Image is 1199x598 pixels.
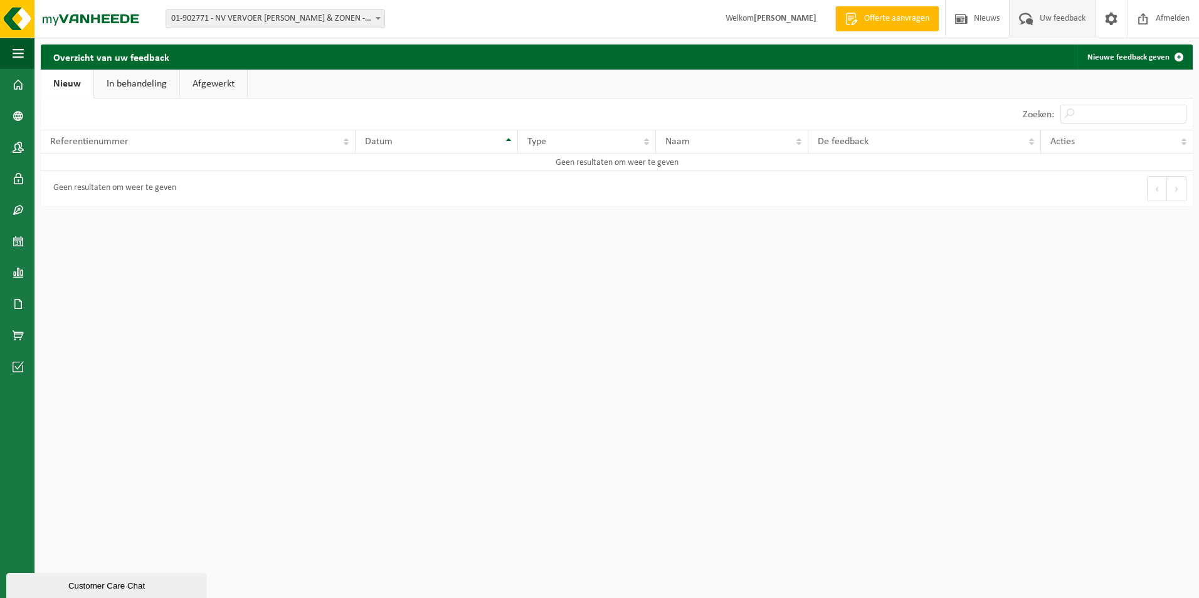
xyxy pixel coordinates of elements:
[50,137,129,147] span: Referentienummer
[94,70,179,98] a: In behandeling
[527,137,546,147] span: Type
[1050,137,1075,147] span: Acties
[365,137,393,147] span: Datum
[835,6,939,31] a: Offerte aanvragen
[754,14,816,23] strong: [PERSON_NAME]
[6,570,209,598] iframe: chat widget
[166,10,384,28] span: 01-902771 - NV VERVOER THYS EUGÈNE & ZONEN - DEERLIJK
[818,137,869,147] span: De feedback
[1167,176,1186,201] button: Next
[665,137,690,147] span: Naam
[41,45,182,69] h2: Overzicht van uw feedback
[41,154,1193,171] td: Geen resultaten om weer te geven
[166,9,385,28] span: 01-902771 - NV VERVOER THYS EUGÈNE & ZONEN - DEERLIJK
[861,13,932,25] span: Offerte aanvragen
[1077,45,1191,70] a: Nieuwe feedback geven
[41,70,93,98] a: Nieuw
[47,177,176,200] div: Geen resultaten om weer te geven
[1147,176,1167,201] button: Previous
[1023,110,1054,120] label: Zoeken:
[180,70,247,98] a: Afgewerkt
